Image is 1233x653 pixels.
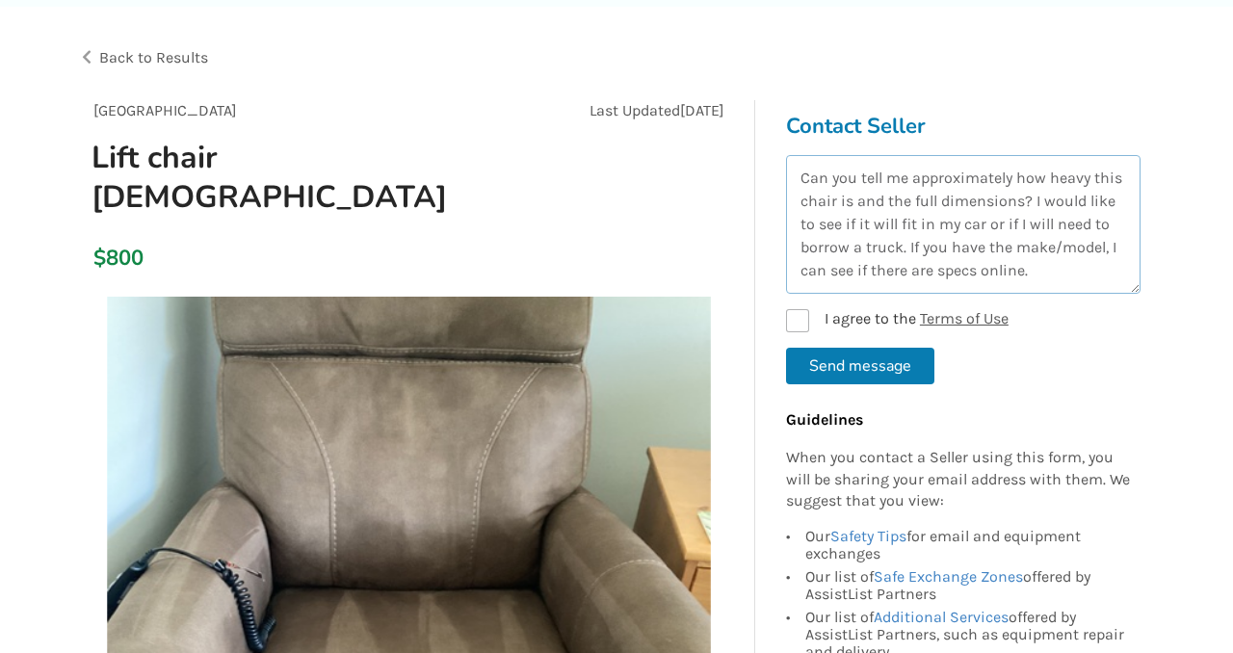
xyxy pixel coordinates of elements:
div: $800 [93,245,104,272]
div: Our list of offered by AssistList Partners [805,565,1131,606]
a: Safe Exchange Zones [874,567,1023,586]
h1: Lift chair [DEMOGRAPHIC_DATA] [76,138,532,217]
span: Back to Results [99,48,208,66]
span: [DATE] [680,101,724,119]
a: Safety Tips [830,527,906,545]
b: Guidelines [786,410,863,429]
button: Send message [786,348,934,384]
span: [GEOGRAPHIC_DATA] [93,101,237,119]
label: I agree to the [786,309,1009,332]
a: Additional Services [874,608,1009,626]
a: Terms of Use [920,309,1009,327]
p: When you contact a Seller using this form, you will be sharing your email address with them. We s... [786,447,1131,513]
div: Our for email and equipment exchanges [805,528,1131,565]
span: Last Updated [590,101,680,119]
h3: Contact Seller [786,113,1141,140]
textarea: Can you tell me approximately how heavy this chair is and the full dimensions? I would like to se... [786,155,1141,294]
